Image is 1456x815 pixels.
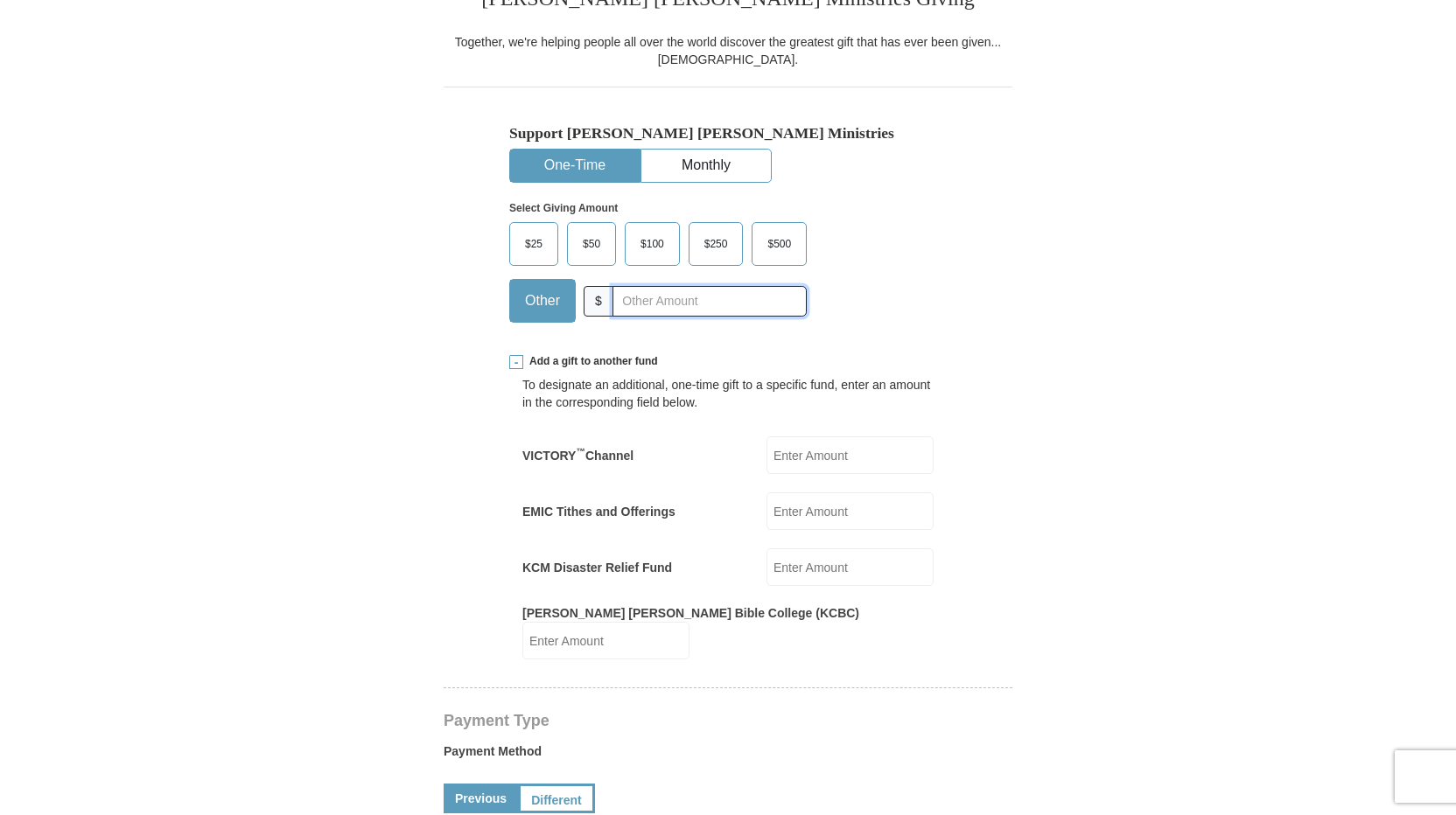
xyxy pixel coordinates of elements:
span: $50 [574,231,609,257]
input: Other Amount [612,286,807,317]
button: One-Time [510,150,640,182]
h4: Payment Type [444,714,1012,728]
span: $100 [632,231,673,257]
strong: Select Giving Amount [509,202,618,214]
h5: Support [PERSON_NAME] [PERSON_NAME] Ministries [509,124,947,143]
span: $500 [759,231,800,257]
a: Previous [444,784,518,813]
label: EMIC Tithes and Offerings [522,503,675,520]
div: To designate an additional, one-time gift to a specific fund, enter an amount in the correspondin... [522,376,934,411]
input: Enter Amount [766,436,934,474]
label: VICTORY Channel [522,447,633,464]
span: $ [584,286,613,317]
input: Enter Amount [522,622,689,659]
span: Add a gift to another fund [523,354,658,369]
input: Enter Amount [766,492,934,530]
span: $25 [516,231,551,257]
a: Different [518,784,595,813]
button: Monthly [641,150,771,182]
input: Enter Amount [766,548,934,586]
label: KCM Disaster Relief Fund [522,559,672,576]
sup: ™ [576,446,585,456]
div: Together, we're helping people all over the world discover the greatest gift that has ever been g... [444,33,1012,68]
span: $250 [696,231,737,257]
label: Payment Method [444,742,1012,769]
span: Other [516,288,569,314]
label: [PERSON_NAME] [PERSON_NAME] Bible College (KCBC) [522,604,859,622]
